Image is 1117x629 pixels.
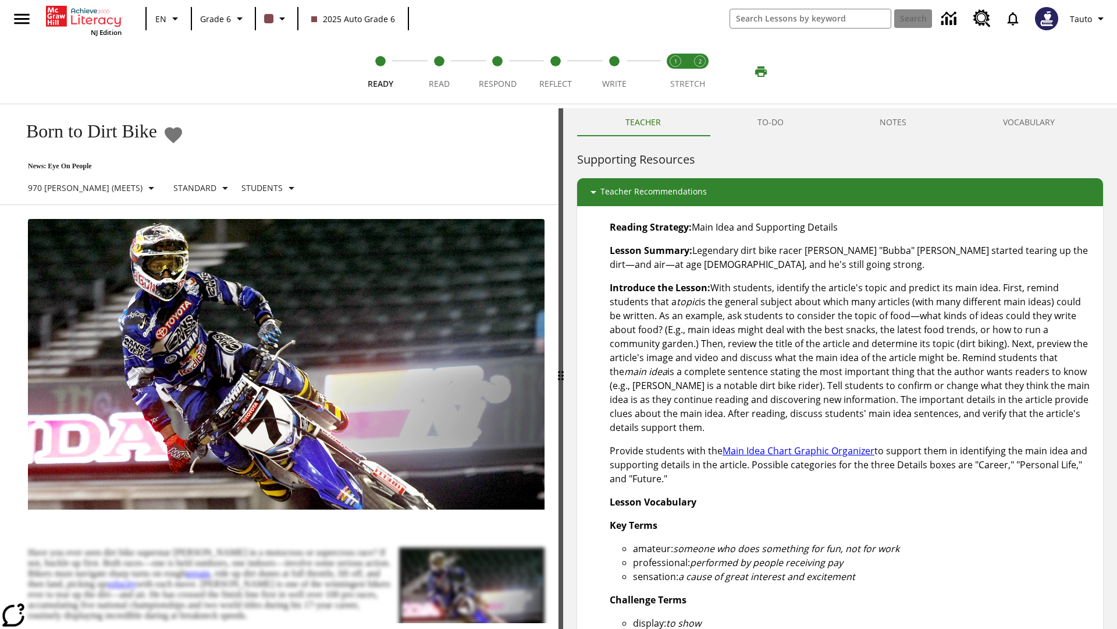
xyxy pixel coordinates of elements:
[195,8,251,29] button: Grade: Grade 6, Select a grade
[169,178,237,199] button: Scaffolds, Standard
[633,542,1094,556] li: amateur:
[955,108,1103,136] button: VOCABULARY
[678,570,855,583] em: a cause of great interest and excitement
[91,28,122,37] span: NJ Edition
[709,108,832,136] button: TO-DO
[723,444,874,457] a: Main Idea Chart Graphic Organizer
[368,78,393,89] span: Ready
[539,78,572,89] span: Reflect
[683,40,717,104] button: Stretch Respond step 2 of 2
[674,58,677,65] text: 1
[14,121,157,142] h1: Born to Dirt Bike
[429,78,450,89] span: Read
[5,2,39,36] button: Open side menu
[659,40,692,104] button: Stretch Read step 1 of 2
[522,40,589,104] button: Reflect step 4 of 5
[610,444,1094,486] p: Provide students with the to support them in identifying the main idea and supporting details in ...
[934,3,966,35] a: Data Center
[558,108,563,629] div: Press Enter or Spacebar and then press right and left arrow keys to move the slider
[163,125,184,145] button: Add to Favorites - Born to Dirt Bike
[610,519,657,532] strong: Key Terms
[610,496,696,508] strong: Lesson Vocabulary
[610,281,1094,434] p: With students, identify the article's topic and predict its main idea. First, remind students tha...
[577,150,1103,169] h6: Supporting Resources
[673,542,899,555] em: someone who does something for fun, not for work
[610,281,710,294] strong: Introduce the Lesson:
[237,178,303,199] button: Select Student
[670,78,705,89] span: STRETCH
[577,178,1103,206] div: Teacher Recommendations
[28,182,143,194] p: 970 [PERSON_NAME] (Meets)
[742,61,780,82] button: Print
[1070,13,1092,25] span: Tauto
[677,295,699,308] em: topic
[311,13,395,25] span: 2025 Auto Grade 6
[832,108,955,136] button: NOTES
[405,40,472,104] button: Read step 2 of 5
[28,219,545,510] img: Motocross racer James Stewart flies through the air on his dirt bike.
[577,108,709,136] button: Teacher
[464,40,531,104] button: Respond step 3 of 5
[347,40,414,104] button: Ready step 1 of 5
[479,78,517,89] span: Respond
[155,13,166,25] span: EN
[610,221,692,234] strong: Reading Strategy:
[699,58,702,65] text: 2
[600,185,707,199] p: Teacher Recommendations
[610,243,1094,271] p: Legendary dirt bike racer [PERSON_NAME] "Bubba" [PERSON_NAME] started tearing up the dirt—and air...
[730,9,891,28] input: search field
[610,220,1094,234] p: Main Idea and Supporting Details
[259,8,294,29] button: Class color is dark brown. Change class color
[1028,3,1065,34] button: Select a new avatar
[602,78,627,89] span: Write
[581,40,648,104] button: Write step 5 of 5
[1065,8,1112,29] button: Profile/Settings
[966,3,998,34] a: Resource Center, Will open in new tab
[150,8,187,29] button: Language: EN, Select a language
[14,162,303,171] p: News: Eye On People
[200,13,231,25] span: Grade 6
[624,365,667,378] em: main idea
[23,178,163,199] button: Select Lexile, 970 Lexile (Meets)
[690,556,843,569] em: performed by people receiving pay
[610,244,692,257] strong: Lesson Summary:
[577,108,1103,136] div: Instructional Panel Tabs
[241,182,283,194] p: Students
[633,570,1094,584] li: sensation:
[173,182,216,194] p: Standard
[563,108,1117,629] div: activity
[633,556,1094,570] li: professional:
[46,3,122,37] div: Home
[998,3,1028,34] a: Notifications
[610,593,686,606] strong: Challenge Terms
[1035,7,1058,30] img: Avatar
